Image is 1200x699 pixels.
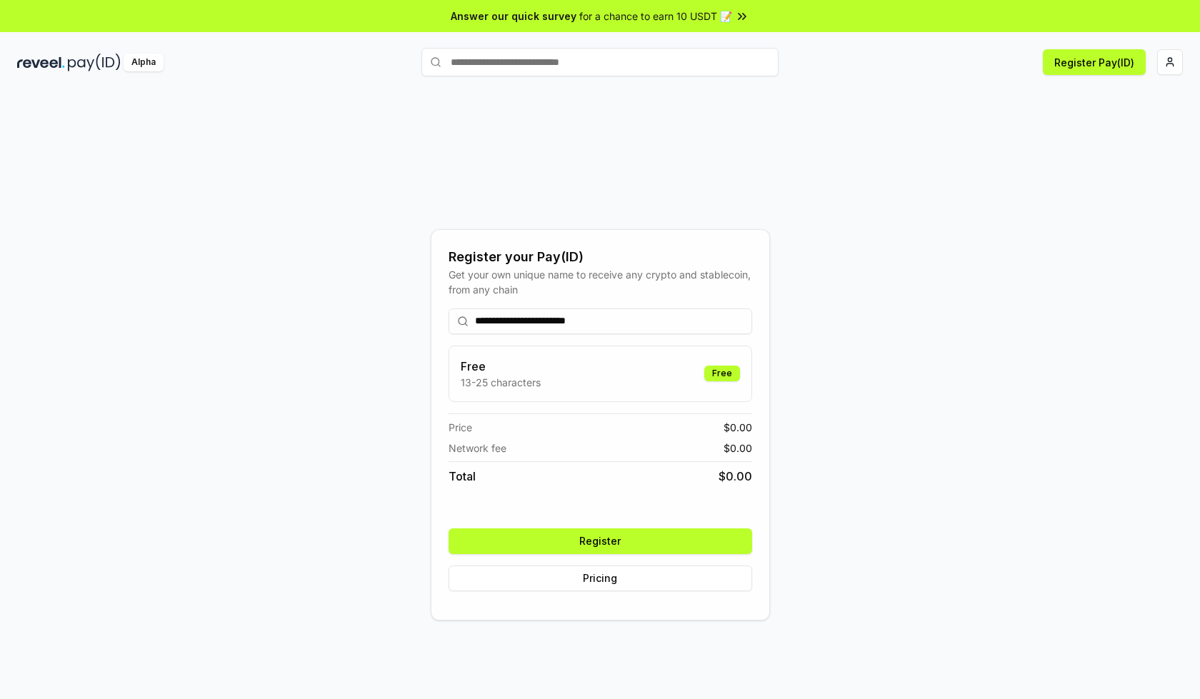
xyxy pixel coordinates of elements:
div: Register your Pay(ID) [449,247,752,267]
span: for a chance to earn 10 USDT 📝 [579,9,732,24]
button: Pricing [449,565,752,591]
div: Free [704,366,740,381]
span: $ 0.00 [724,441,752,456]
span: Total [449,468,476,485]
h3: Free [461,358,541,375]
p: 13-25 characters [461,375,541,390]
div: Get your own unique name to receive any crypto and stablecoin, from any chain [449,267,752,297]
button: Register [449,528,752,554]
button: Register Pay(ID) [1043,49,1146,75]
span: $ 0.00 [719,468,752,485]
div: Alpha [124,54,164,71]
span: Price [449,420,472,435]
img: reveel_dark [17,54,65,71]
img: pay_id [68,54,121,71]
span: Answer our quick survey [451,9,576,24]
span: $ 0.00 [724,420,752,435]
span: Network fee [449,441,506,456]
